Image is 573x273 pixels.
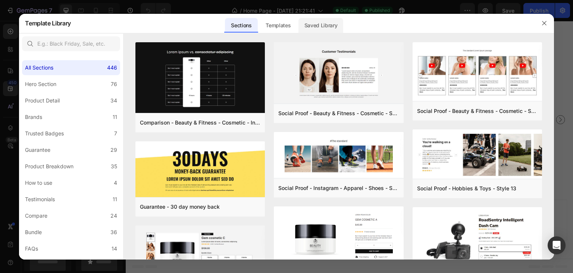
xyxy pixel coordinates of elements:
[169,70,273,142] p: What I like most about WoFresh is that each product delivers what it promises. I started with pro...
[429,93,441,105] button: Carousel Next Arrow
[169,56,219,62] strong: [PERSON_NAME]
[304,71,407,131] span: I bought a kit with several supplements and loved the experience. From the packaging to the resul...
[304,56,354,62] strong: [PERSON_NAME]
[25,96,60,105] div: Product Detail
[417,107,538,116] div: Social Proof - Beauty & Fitness - Cosmetic - Style 8
[140,118,260,127] div: Comparison - Beauty & Fitness - Cosmetic - Ingredients - Style 19
[110,228,117,237] div: 36
[25,63,53,72] div: All Sections
[257,191,302,199] div: Add blank section
[110,145,117,154] div: 29
[25,80,56,89] div: Hero Section
[144,191,189,199] div: Choose templates
[25,178,52,187] div: How to use
[114,129,117,138] div: 7
[274,132,403,180] img: sp30.png
[201,200,241,207] span: from URL or image
[114,178,117,187] div: 4
[111,162,117,171] div: 35
[110,211,117,220] div: 24
[129,7,319,18] span: +15,000 Happy Customer Testimonials
[274,42,403,105] img: sp16.png
[140,202,220,211] div: Guarantee - 30 day money back
[113,195,117,204] div: 11
[111,80,117,89] div: 76
[34,71,136,122] span: WoFresh has become my trusted place to take care of my well-being. I've purchased the supplements...
[25,129,64,138] div: Trusted Badges
[7,93,19,105] button: Carousel Back Arrow
[22,36,120,51] input: E.g.: Black Friday, Sale, etc.
[135,42,265,114] img: c19.png
[548,236,566,254] div: Open Intercom Messenger
[34,56,84,62] strong: [PERSON_NAME]
[25,228,42,237] div: Bundle
[413,42,542,103] img: sp8.png
[202,191,241,199] div: Generate layout
[135,141,265,199] img: g30.png
[225,18,257,33] div: Sections
[25,195,55,204] div: Testimonials
[278,109,399,118] div: Social Proof - Beauty & Fitness - Cosmetic - Style 16
[260,18,297,33] div: Templates
[25,211,47,220] div: Compare
[25,244,38,253] div: FAQs
[413,129,542,180] img: sp13.png
[140,200,191,207] span: inspired by CRO experts
[25,145,50,154] div: Guarantee
[417,184,516,193] div: Social Proof - Hobbies & Toys - Style 13
[251,200,307,207] span: then drag & drop elements
[113,113,117,122] div: 11
[110,96,117,105] div: 34
[112,244,117,253] div: 14
[25,13,71,33] h2: Template Library
[298,18,344,33] div: Saved Library
[206,175,242,182] span: Add section
[107,63,117,72] div: 446
[25,113,42,122] div: Brands
[278,184,399,193] div: Social Proof - Instagram - Apparel - Shoes - Style 30
[25,162,73,171] div: Product Breakdown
